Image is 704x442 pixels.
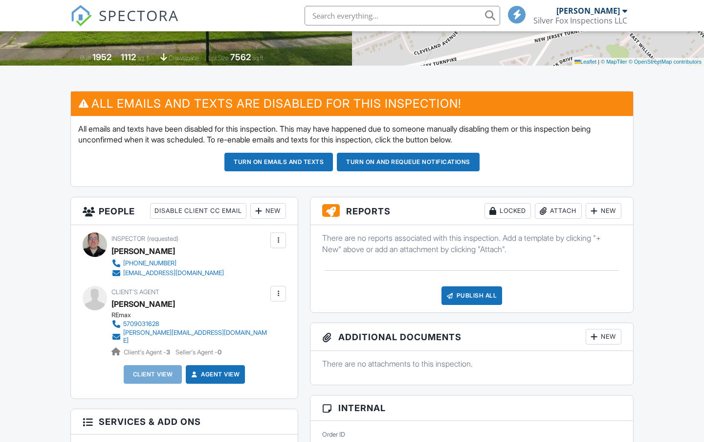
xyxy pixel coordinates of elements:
[111,244,175,258] div: [PERSON_NAME]
[250,203,286,219] div: New
[70,5,92,26] img: The Best Home Inspection Software - Spectora
[147,235,178,242] span: (requested)
[71,197,298,225] h3: People
[224,153,333,171] button: Turn on emails and texts
[123,269,224,277] div: [EMAIL_ADDRESS][DOMAIN_NAME]
[111,329,268,345] a: [PERSON_NAME][EMAIL_ADDRESS][DOMAIN_NAME]
[150,203,246,219] div: Disable Client CC Email
[322,430,345,439] label: Order ID
[169,54,199,62] span: crawlspace
[166,349,170,356] strong: 3
[310,197,633,225] h3: Reports
[111,311,276,319] div: REmax
[337,153,480,171] button: Turn on and Requeue Notifications
[124,349,172,356] span: Client's Agent -
[123,320,159,328] div: 5709031628
[111,319,268,329] a: 5709031628
[586,329,621,345] div: New
[218,349,221,356] strong: 0
[252,54,264,62] span: sq.ft.
[111,258,224,268] a: [PHONE_NUMBER]
[601,59,627,65] a: © MapTiler
[111,235,145,242] span: Inspector
[92,52,111,62] div: 1952
[535,203,582,219] div: Attach
[484,203,531,219] div: Locked
[78,123,626,145] p: All emails and texts have been disabled for this inspection. This may have happened due to someon...
[176,349,221,356] span: Seller's Agent -
[305,6,500,25] input: Search everything...
[80,54,91,62] span: Built
[123,329,268,345] div: [PERSON_NAME][EMAIL_ADDRESS][DOMAIN_NAME]
[121,52,136,62] div: 1112
[322,233,621,255] p: There are no reports associated with this inspection. Add a template by clicking "+ New" above or...
[70,13,179,34] a: SPECTORA
[99,5,179,25] span: SPECTORA
[322,358,621,369] p: There are no attachments to this inspection.
[208,54,229,62] span: Lot Size
[123,259,176,267] div: [PHONE_NUMBER]
[310,323,633,351] h3: Additional Documents
[111,268,224,278] a: [EMAIL_ADDRESS][DOMAIN_NAME]
[71,409,298,435] h3: Services & Add ons
[137,54,151,62] span: sq. ft.
[629,59,702,65] a: © OpenStreetMap contributors
[598,59,599,65] span: |
[533,16,627,25] div: Silver Fox Inspections LLC
[111,288,159,296] span: Client's Agent
[189,370,240,379] a: Agent View
[441,286,503,305] div: Publish All
[111,297,175,311] a: [PERSON_NAME]
[556,6,620,16] div: [PERSON_NAME]
[574,59,596,65] a: Leaflet
[310,395,633,421] h3: Internal
[71,92,633,116] h3: All emails and texts are disabled for this inspection!
[230,52,251,62] div: 7562
[586,203,621,219] div: New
